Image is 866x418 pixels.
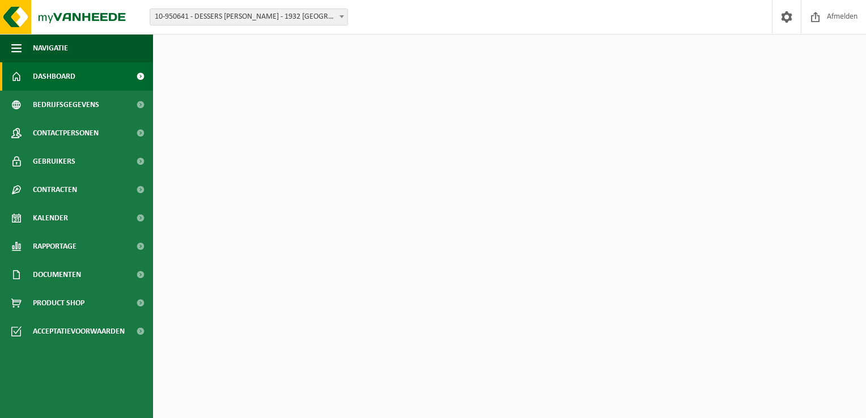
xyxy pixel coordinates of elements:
span: Contactpersonen [33,119,99,147]
span: 10-950641 - DESSERS HERMAN - 1932 SINT-STEVENS-WOLUWE, FRANS SMOLDERSSTRAAT 18C [150,8,348,25]
span: 10-950641 - DESSERS HERMAN - 1932 SINT-STEVENS-WOLUWE, FRANS SMOLDERSSTRAAT 18C [150,9,347,25]
span: Documenten [33,261,81,289]
span: Bedrijfsgegevens [33,91,99,119]
span: Acceptatievoorwaarden [33,317,125,346]
span: Contracten [33,176,77,204]
span: Navigatie [33,34,68,62]
span: Product Shop [33,289,84,317]
span: Dashboard [33,62,75,91]
span: Rapportage [33,232,77,261]
span: Kalender [33,204,68,232]
iframe: chat widget [6,393,189,418]
span: Gebruikers [33,147,75,176]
